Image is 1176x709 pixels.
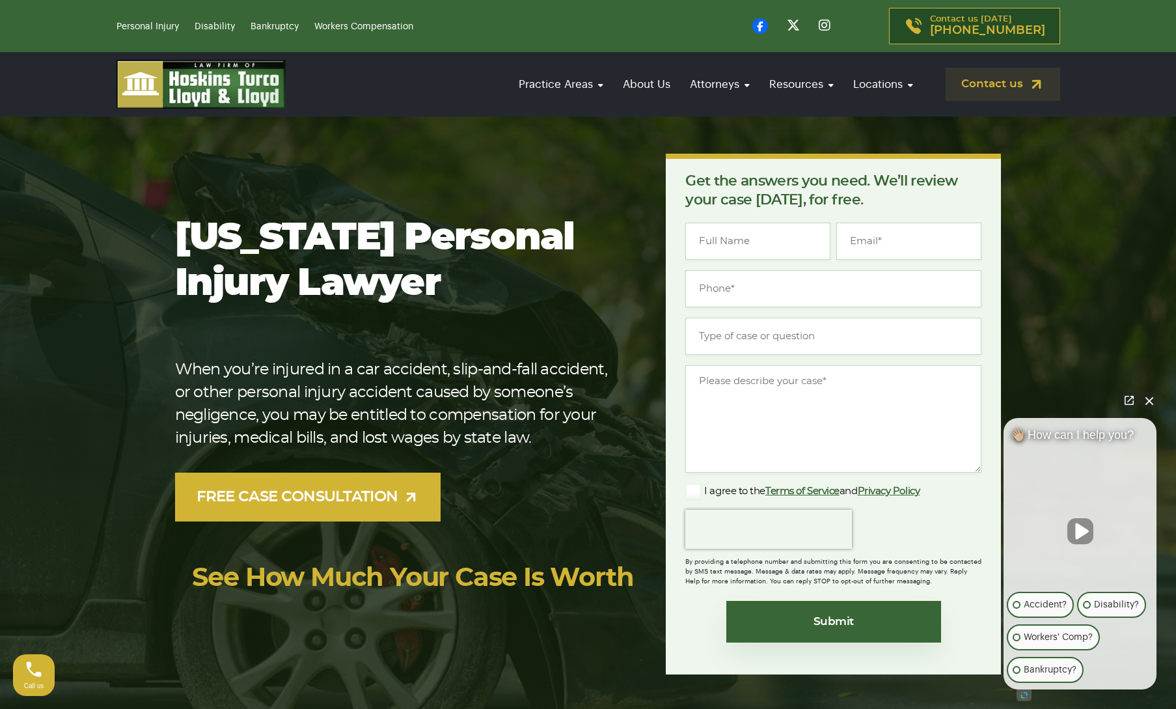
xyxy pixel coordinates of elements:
[847,66,920,103] a: Locations
[192,565,634,591] a: See How Much Your Case Is Worth
[1024,597,1067,613] p: Accident?
[685,172,981,210] p: Get the answers you need. We’ll review your case [DATE], for free.
[685,223,830,260] input: Full Name
[251,22,299,31] a: Bankruptcy
[685,510,852,549] iframe: reCAPTCHA
[685,484,920,499] label: I agree to the and
[512,66,610,103] a: Practice Areas
[683,66,756,103] a: Attorneys
[726,601,941,643] input: Submit
[1120,391,1138,410] a: Open direct chat
[685,270,981,307] input: Phone*
[175,215,625,307] h1: [US_STATE] Personal Injury Lawyer
[930,15,1045,37] p: Contact us [DATE]
[24,682,44,689] span: Call us
[685,318,981,355] input: Type of case or question
[403,489,419,505] img: arrow-up-right-light.svg
[314,22,413,31] a: Workers Compensation
[195,22,235,31] a: Disability
[763,66,840,103] a: Resources
[1024,630,1093,645] p: Workers' Comp?
[1024,662,1076,678] p: Bankruptcy?
[836,223,981,260] input: Email*
[889,8,1060,44] a: Contact us [DATE][PHONE_NUMBER]
[946,68,1060,101] a: Contact us
[1140,391,1158,410] button: Close Intaker Chat Widget
[1017,689,1032,701] a: Open intaker chat
[1094,597,1139,613] p: Disability?
[930,24,1045,37] span: [PHONE_NUMBER]
[685,549,981,587] div: By providing a telephone number and submitting this form you are consenting to be contacted by SM...
[116,22,179,31] a: Personal Injury
[175,473,441,521] a: FREE CASE CONSULTATION
[175,359,625,450] p: When you’re injured in a car accident, slip-and-fall accident, or other personal injury accident ...
[1067,518,1093,544] button: Unmute video
[616,66,677,103] a: About Us
[116,60,286,109] img: logo
[1004,428,1156,449] div: 👋🏼 How can I help you?
[858,486,920,496] a: Privacy Policy
[765,486,840,496] a: Terms of Service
